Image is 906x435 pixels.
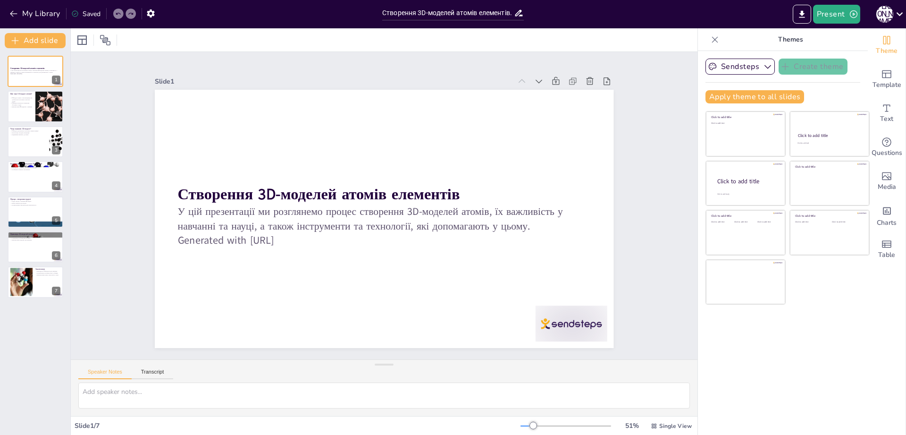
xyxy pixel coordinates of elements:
p: Поглиблення розуміння хімії та фізики [35,273,60,274]
span: Questions [872,148,902,158]
button: Apply theme to all slides [705,90,804,103]
div: https://cdn.sendsteps.com/images/logo/sendsteps_logo_white.pnghttps://cdn.sendsteps.com/images/lo... [8,161,63,192]
span: Theme [876,46,898,56]
div: Click to add text [797,142,860,145]
p: Приклади 3D-моделей атомів [10,233,60,236]
button: Present [813,5,860,24]
div: Click to add text [757,221,779,223]
div: Click to add text [711,122,779,125]
div: Click to add body [717,193,777,195]
div: 3 [52,146,60,154]
span: Position [100,34,111,46]
div: Click to add text [795,221,825,223]
button: Sendsteps [705,59,775,75]
strong: Створення 3D-моделей атомів елементів [10,67,45,69]
p: Можливості створення детальних візуалізацій [10,167,60,169]
div: Click to add title [717,177,778,185]
div: https://cdn.sendsteps.com/images/logo/sendsteps_logo_white.pnghttps://cdn.sendsteps.com/images/lo... [8,196,63,228]
div: Layout [75,33,90,48]
div: Add images, graphics, shapes or video [868,164,906,198]
span: Text [880,114,893,124]
button: Speaker Notes [78,369,132,379]
div: Click to add title [711,115,779,119]
span: Media [878,182,896,192]
span: Charts [877,218,897,228]
div: Click to add title [798,133,861,138]
button: Transcript [132,369,174,379]
p: Generated with [URL] [177,233,590,247]
p: Важливість 3D-моделей для навчання [35,271,60,273]
p: Чому важливі 3D-моделі? [10,128,47,130]
div: Saved [71,9,101,18]
div: Add ready made slides [868,62,906,96]
p: Themes [722,28,858,51]
div: Get real-time input from your audience [868,130,906,164]
p: Приклади атомів, які можна моделювати [10,236,60,238]
button: Add slide [5,33,66,48]
div: 7 [52,287,60,295]
p: Що таке 3D-моделі атомів? [10,93,33,95]
p: Заключення [35,268,60,271]
p: У цій презентації ми розглянемо процес створення 3D-моделей атомів, їх важливість у навчанні та н... [10,70,60,73]
div: Click to add text [734,221,755,223]
div: https://cdn.sendsteps.com/images/logo/sendsteps_logo_white.pnghttps://cdn.sendsteps.com/images/lo... [8,91,63,122]
div: Click to add title [711,214,779,218]
button: Export to PowerPoint [793,5,811,24]
div: Add a table [868,232,906,266]
div: Click to add title [795,214,863,218]
button: [PERSON_NAME] [876,5,893,24]
p: Етапи процесу створення 3D-моделі [10,200,60,202]
p: Особливості кожного інструменту [10,169,60,171]
input: Insert title [382,6,514,20]
span: Template [872,80,901,90]
div: [PERSON_NAME] [876,6,893,23]
div: https://cdn.sendsteps.com/images/logo/sendsteps_logo_white.pnghttps://cdn.sendsteps.com/images/lo... [8,56,63,87]
p: Generated with [URL] [10,73,60,75]
div: Slide 1 / 7 [75,421,520,430]
p: 3D-моделі показують електронні оболонки та ядра [10,102,33,105]
p: Використання нових технологій в освіті [35,274,60,276]
span: Table [878,250,895,260]
div: https://cdn.sendsteps.com/images/logo/sendsteps_logo_white.pnghttps://cdn.sendsteps.com/images/lo... [8,231,63,263]
p: Використання моделей для навчання [10,239,60,241]
div: 2 [52,111,60,119]
p: Інструменти для створення 3D-моделей [10,162,60,165]
p: Підвищення інтересу до науки [10,134,47,136]
div: Click to add text [711,221,732,223]
span: Single View [659,422,692,430]
p: Процес створення моделі [10,198,60,201]
div: Add text boxes [868,96,906,130]
p: 3D-моделі атомів є візуалізаціями, які допомагають зрозуміти структуру атомів [10,97,33,102]
p: Візуалізація складних концепцій [10,132,47,134]
button: Create theme [779,59,847,75]
div: Change the overall theme [868,28,906,62]
p: У цій презентації ми розглянемо процес створення 3D-моделей атомів, їх важливість у навчанні та н... [177,205,590,233]
div: 7 [8,266,63,298]
div: https://cdn.sendsteps.com/images/logo/sendsteps_logo_white.pnghttps://cdn.sendsteps.com/images/lo... [8,126,63,157]
div: 5 [52,216,60,225]
p: Популярні програми для 3D-моделювання [10,165,60,167]
p: Структури та зв'язки між атомами [10,237,60,239]
p: Вибір елемента для моделі [10,202,60,204]
p: Використання 3D-моделей у навчанні [10,105,33,107]
p: 3D-моделі допомагають зрозуміти хімічні реакції [10,130,47,132]
div: 51 % [621,421,643,430]
div: Click to add title [795,165,863,169]
strong: Створення 3D-моделей атомів елементів [177,184,460,205]
div: Add charts and graphs [868,198,906,232]
div: Click to add text [832,221,862,223]
div: 6 [52,251,60,260]
div: 1 [52,76,60,84]
button: My Library [7,6,64,21]
div: 4 [52,181,60,190]
p: Налаштування освітлення для реалістичності [10,204,60,206]
div: Slide 1 [155,77,512,86]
